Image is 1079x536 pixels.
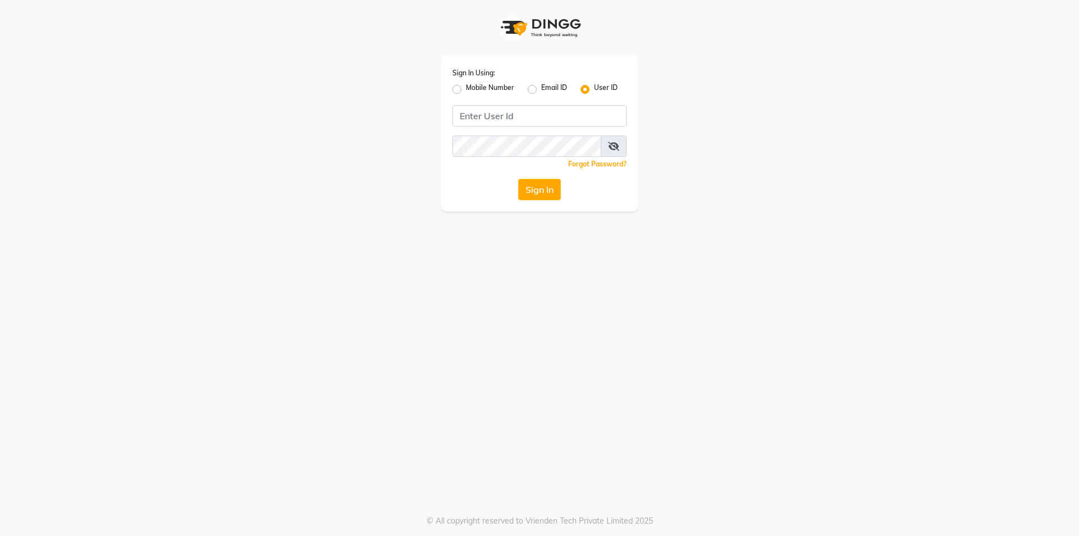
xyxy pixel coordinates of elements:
label: Email ID [541,83,567,96]
input: Username [452,105,627,127]
label: User ID [594,83,618,96]
label: Sign In Using: [452,68,495,78]
input: Username [452,136,601,157]
a: Forgot Password? [568,160,627,168]
button: Sign In [518,179,561,200]
img: logo1.svg [495,11,584,44]
label: Mobile Number [466,83,514,96]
